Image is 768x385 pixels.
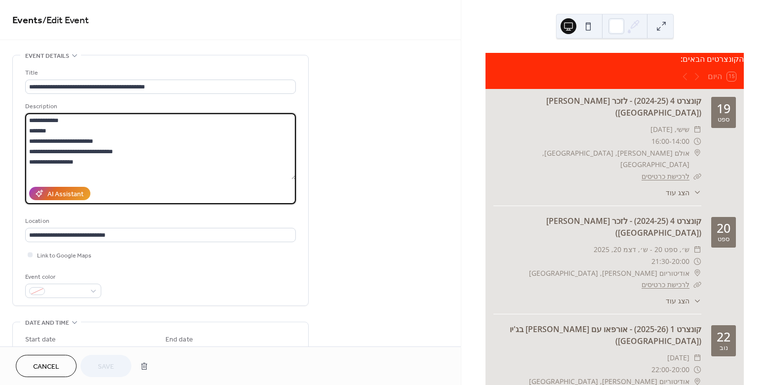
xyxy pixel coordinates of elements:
[693,171,701,182] div: ​
[693,352,701,364] div: ​
[546,95,701,118] a: קונצרט 4 (2024-25) - לזכר [PERSON_NAME] ([GEOGRAPHIC_DATA])
[672,135,689,147] span: 14:00
[717,331,730,343] div: 22
[651,364,669,376] span: 22:00
[485,53,744,65] div: הקונצרטים הבאים:
[642,280,689,289] a: לרכישת כרטיסים
[493,147,689,171] span: אולם [PERSON_NAME], [GEOGRAPHIC_DATA], [GEOGRAPHIC_DATA]
[165,335,193,345] div: End date
[693,147,701,159] div: ​
[693,267,701,279] div: ​
[12,11,42,30] a: Events
[666,296,701,306] button: ​הצג עוד
[666,187,689,198] span: הצג עוד
[666,187,701,198] button: ​הצג עוד
[717,222,730,234] div: 20
[718,236,729,243] div: ספט
[672,256,689,267] span: 20:00
[37,251,91,261] span: Link to Google Maps
[642,171,689,181] a: לרכישת כרטיסים
[669,135,672,147] span: -
[693,256,701,267] div: ​
[693,364,701,376] div: ​
[693,279,701,291] div: ​
[693,187,701,198] div: ​
[650,124,689,135] span: שישי, [DATE]
[25,68,294,78] div: Title
[693,244,701,256] div: ​
[669,364,672,376] span: -
[25,272,99,282] div: Event color
[693,135,701,147] div: ​
[510,324,701,346] a: קונצרט 1 (2025-26) - אורפאו עם [PERSON_NAME] בג'יו ([GEOGRAPHIC_DATA])
[672,364,689,376] span: 20:00
[718,117,729,123] div: ספט
[720,345,728,351] div: נוב
[25,318,69,328] span: Date and time
[25,51,69,61] span: Event details
[47,189,83,200] div: AI Assistant
[29,187,90,200] button: AI Assistant
[16,355,77,377] button: Cancel
[666,296,689,306] span: הצג עוד
[669,256,672,267] span: -
[594,244,689,256] span: ש׳, ספט 20 - ש׳, דצמ 20, 2025
[667,352,689,364] span: [DATE]
[33,362,59,372] span: Cancel
[25,101,294,112] div: Description
[693,296,701,306] div: ​
[651,135,669,147] span: 16:00
[651,256,669,267] span: 21:30
[25,335,56,345] div: Start date
[42,11,89,30] span: / Edit Event
[546,215,701,238] a: קונצרט 4 (2024-25) - לזכר [PERSON_NAME] ([GEOGRAPHIC_DATA])
[717,102,730,115] div: 19
[693,124,701,135] div: ​
[529,267,689,279] span: אודיטוריום [PERSON_NAME], [GEOGRAPHIC_DATA]
[25,216,294,226] div: Location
